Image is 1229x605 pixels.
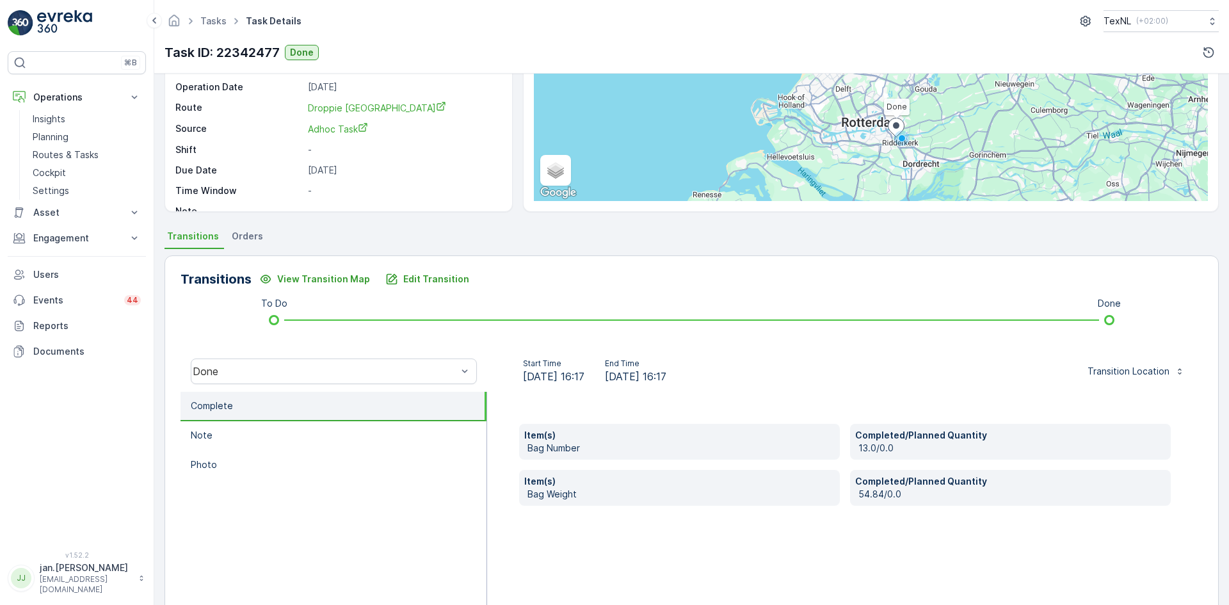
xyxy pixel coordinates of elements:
[8,551,146,559] span: v 1.52.2
[308,164,499,177] p: [DATE]
[8,339,146,364] a: Documents
[33,91,120,104] p: Operations
[33,268,141,281] p: Users
[8,287,146,313] a: Events44
[605,359,666,369] p: End Time
[308,124,368,134] span: Adhoc Task
[37,10,92,36] img: logo_light-DOdMpM7g.png
[523,369,584,384] span: [DATE] 16:17
[33,206,120,219] p: Asset
[8,262,146,287] a: Users
[537,184,579,201] a: Open this area in Google Maps (opens a new window)
[1104,15,1131,28] p: TexNL
[1136,16,1168,26] p: ( +02:00 )
[200,15,227,26] a: Tasks
[28,182,146,200] a: Settings
[191,399,233,412] p: Complete
[127,295,138,305] p: 44
[1088,365,1169,378] p: Transition Location
[8,313,146,339] a: Reports
[232,230,263,243] span: Orders
[308,101,499,115] a: Droppie Amsterdam
[175,164,303,177] p: Due Date
[33,319,141,332] p: Reports
[308,102,446,113] span: Droppie [GEOGRAPHIC_DATA]
[308,122,499,136] a: Adhoc Task
[33,294,116,307] p: Events
[175,101,303,115] p: Route
[243,15,304,28] span: Task Details
[193,366,457,377] div: Done
[191,458,217,471] p: Photo
[855,475,1166,488] p: Completed/Planned Quantity
[28,128,146,146] a: Planning
[1098,297,1121,310] p: Done
[1104,10,1219,32] button: TexNL(+02:00)
[167,230,219,243] span: Transitions
[33,131,68,143] p: Planning
[527,442,835,455] p: Bag Number
[175,205,303,218] p: Note
[858,488,1166,501] p: 54.84/0.0
[605,369,666,384] span: [DATE] 16:17
[290,46,314,59] p: Done
[542,156,570,184] a: Layers
[33,149,99,161] p: Routes & Tasks
[261,297,287,310] p: To Do
[28,110,146,128] a: Insights
[28,146,146,164] a: Routes & Tasks
[524,429,835,442] p: Item(s)
[524,475,835,488] p: Item(s)
[33,345,141,358] p: Documents
[378,269,477,289] button: Edit Transition
[175,81,303,93] p: Operation Date
[28,164,146,182] a: Cockpit
[855,429,1166,442] p: Completed/Planned Quantity
[527,488,835,501] p: Bag Weight
[308,143,499,156] p: -
[167,19,181,29] a: Homepage
[858,442,1166,455] p: 13.0/0.0
[285,45,319,60] button: Done
[8,85,146,110] button: Operations
[175,143,303,156] p: Shift
[124,58,137,68] p: ⌘B
[33,113,65,125] p: Insights
[308,184,499,197] p: -
[40,561,132,574] p: jan.[PERSON_NAME]
[33,166,66,179] p: Cockpit
[33,232,120,245] p: Engagement
[523,359,584,369] p: Start Time
[1080,361,1193,382] button: Transition Location
[537,184,579,201] img: Google
[8,561,146,595] button: JJjan.[PERSON_NAME][EMAIL_ADDRESS][DOMAIN_NAME]
[33,184,69,197] p: Settings
[191,429,213,442] p: Note
[181,270,252,289] p: Transitions
[8,200,146,225] button: Asset
[11,568,31,588] div: JJ
[8,10,33,36] img: logo
[40,574,132,595] p: [EMAIL_ADDRESS][DOMAIN_NAME]
[175,122,303,136] p: Source
[175,184,303,197] p: Time Window
[403,273,469,286] p: Edit Transition
[252,269,378,289] button: View Transition Map
[165,43,280,62] p: Task ID: 22342477
[308,205,499,218] p: -
[277,273,370,286] p: View Transition Map
[308,81,499,93] p: [DATE]
[8,225,146,251] button: Engagement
